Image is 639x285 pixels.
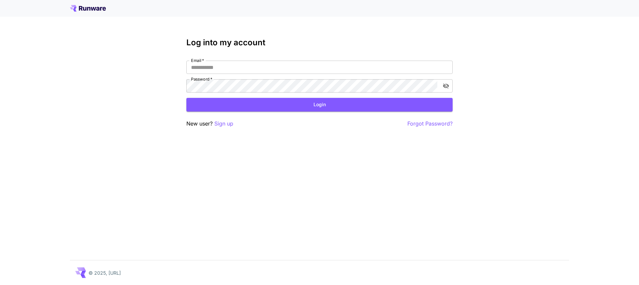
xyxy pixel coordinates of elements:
[186,38,453,47] h3: Log into my account
[407,120,453,128] button: Forgot Password?
[191,58,204,63] label: Email
[186,98,453,112] button: Login
[440,80,452,92] button: toggle password visibility
[186,120,233,128] p: New user?
[191,76,212,82] label: Password
[214,120,233,128] button: Sign up
[89,269,121,276] p: © 2025, [URL]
